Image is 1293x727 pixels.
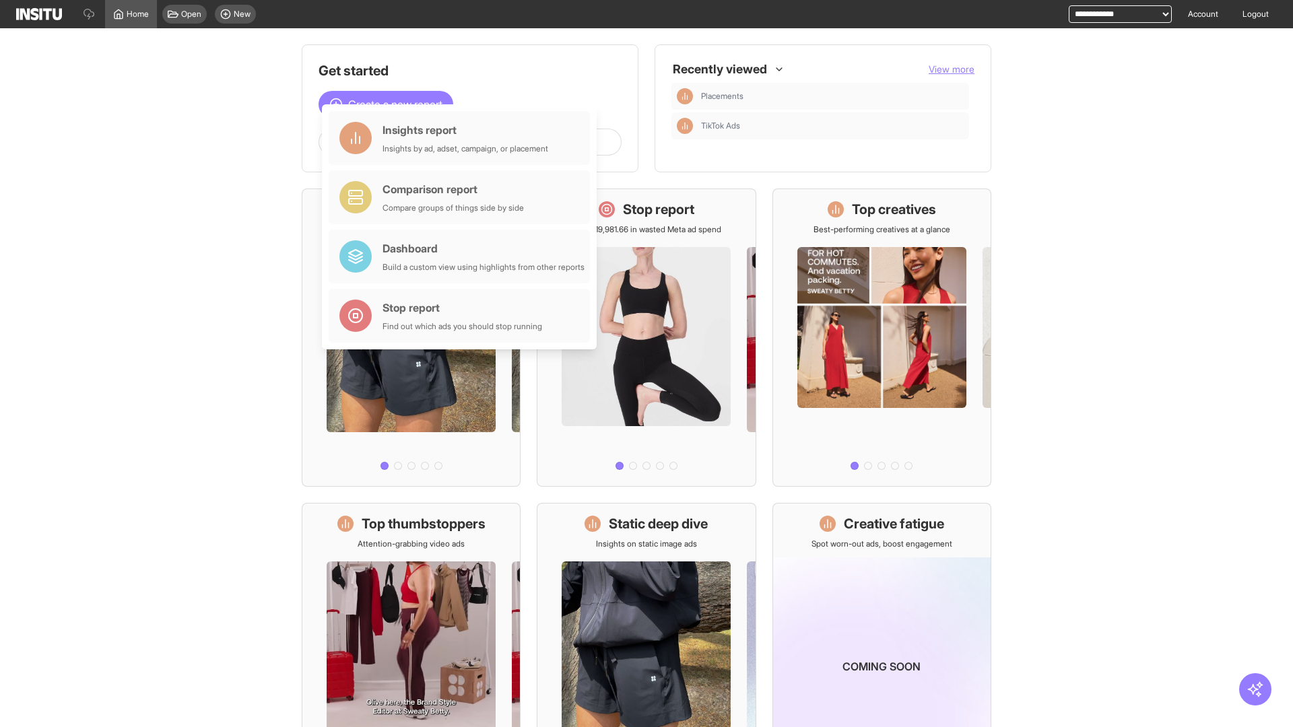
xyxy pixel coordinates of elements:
[814,224,950,235] p: Best-performing creatives at a glance
[772,188,991,487] a: Top creativesBest-performing creatives at a glance
[677,118,693,134] div: Insights
[623,200,694,219] h1: Stop report
[383,122,548,138] div: Insights report
[16,8,62,20] img: Logo
[701,120,740,131] span: TikTok Ads
[319,91,453,118] button: Create a new report
[701,91,964,102] span: Placements
[302,188,521,487] a: What's live nowSee all active ads instantly
[127,9,149,20] span: Home
[383,300,542,316] div: Stop report
[358,539,465,549] p: Attention-grabbing video ads
[181,9,201,20] span: Open
[571,224,721,235] p: Save £19,981.66 in wasted Meta ad spend
[383,143,548,154] div: Insights by ad, adset, campaign, or placement
[929,63,974,76] button: View more
[537,188,756,487] a: Stop reportSave £19,981.66 in wasted Meta ad spend
[383,240,585,256] div: Dashboard
[383,181,524,197] div: Comparison report
[701,120,964,131] span: TikTok Ads
[929,63,974,75] span: View more
[383,321,542,332] div: Find out which ads you should stop running
[596,539,697,549] p: Insights on static image ads
[234,9,251,20] span: New
[319,61,622,80] h1: Get started
[383,262,585,273] div: Build a custom view using highlights from other reports
[677,88,693,104] div: Insights
[362,514,486,533] h1: Top thumbstoppers
[383,203,524,213] div: Compare groups of things side by side
[609,514,708,533] h1: Static deep dive
[852,200,936,219] h1: Top creatives
[701,91,743,102] span: Placements
[348,96,442,112] span: Create a new report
